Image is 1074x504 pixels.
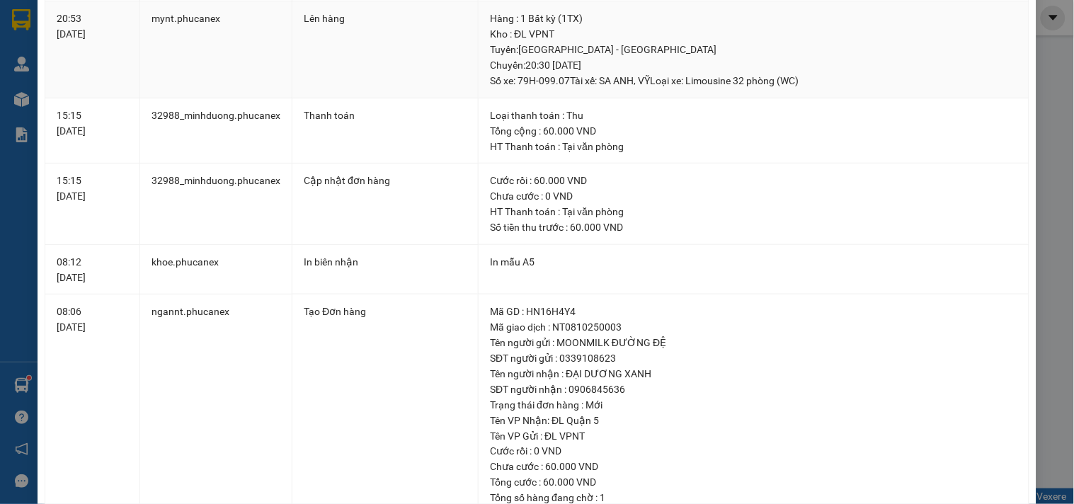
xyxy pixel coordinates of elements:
[490,108,1017,123] div: Loại thanh toán : Thu
[119,67,195,85] li: (c) 2017
[87,21,140,87] b: Gửi khách hàng
[490,382,1017,397] div: SĐT người nhận : 0906845636
[154,18,188,52] img: logo.jpg
[490,319,1017,335] div: Mã giao dịch : NT0810250003
[57,254,128,285] div: 08:12 [DATE]
[140,98,292,164] td: 32988_minhduong.phucanex
[490,304,1017,319] div: Mã GD : HN16H4Y4
[304,304,467,319] div: Tạo Đơn hàng
[490,335,1017,350] div: Tên người gửi : MOONMILK ĐƯỜNG ĐỆ
[490,123,1017,139] div: Tổng cộng : 60.000 VND
[57,304,128,335] div: 08:06 [DATE]
[140,164,292,245] td: 32988_minhduong.phucanex
[490,475,1017,491] div: Tổng cước : 60.000 VND
[57,11,128,42] div: 20:53 [DATE]
[490,188,1017,204] div: Chưa cước : 0 VND
[490,204,1017,219] div: HT Thanh toán : Tại văn phòng
[490,219,1017,235] div: Số tiền thu trước : 60.000 VND
[490,459,1017,475] div: Chưa cước : 60.000 VND
[490,350,1017,366] div: SĐT người gửi : 0339108623
[490,173,1017,188] div: Cước rồi : 60.000 VND
[490,26,1017,42] div: Kho : ĐL VPNT
[490,11,1017,26] div: Hàng : 1 Bất kỳ (1TX)
[57,108,128,139] div: 15:15 [DATE]
[490,428,1017,444] div: Tên VP Gửi : ĐL VPNT
[490,254,1017,270] div: In mẫu A5
[18,18,88,88] img: logo.jpg
[119,54,195,65] b: [DOMAIN_NAME]
[490,42,1017,88] div: Tuyến : [GEOGRAPHIC_DATA] - [GEOGRAPHIC_DATA] Chuyến: 20:30 [DATE] Số xe: 79H-099.07 Tài xế: SA A...
[490,444,1017,459] div: Cước rồi : 0 VND
[304,11,467,26] div: Lên hàng
[57,173,128,204] div: 15:15 [DATE]
[490,366,1017,382] div: Tên người nhận : ĐẠI DƯƠNG XANH
[490,397,1017,413] div: Trạng thái đơn hàng : Mới
[490,413,1017,428] div: Tên VP Nhận: ĐL Quận 5
[304,254,467,270] div: In biên nhận
[140,245,292,295] td: khoe.phucanex
[304,108,467,123] div: Thanh toán
[304,173,467,188] div: Cập nhật đơn hàng
[140,1,292,98] td: mynt.phucanex
[18,91,74,183] b: Phúc An Express
[490,139,1017,154] div: HT Thanh toán : Tại văn phòng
